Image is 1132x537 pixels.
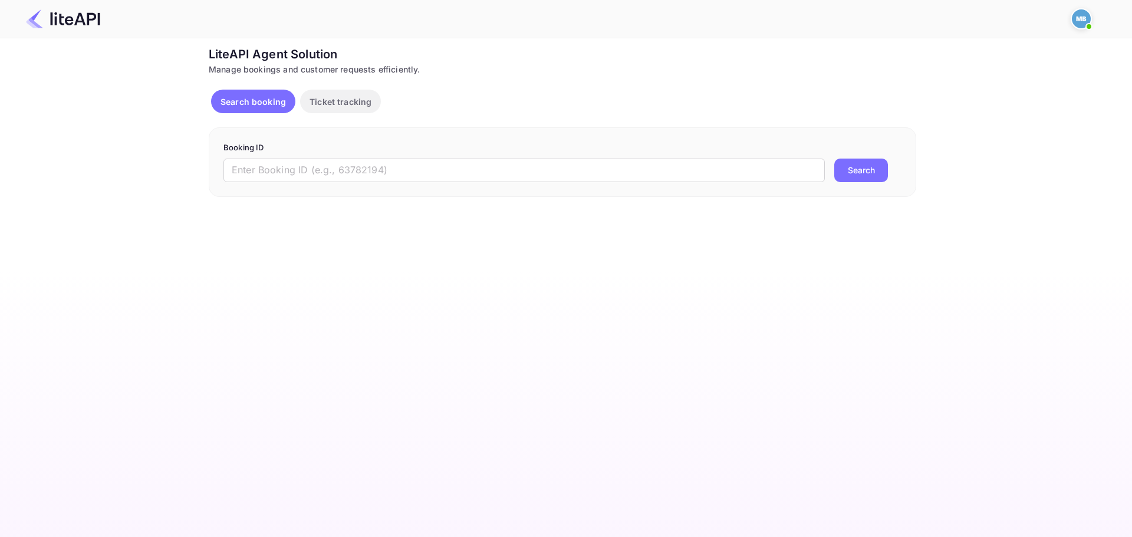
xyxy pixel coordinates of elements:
[221,95,286,108] p: Search booking
[26,9,100,28] img: LiteAPI Logo
[223,159,825,182] input: Enter Booking ID (e.g., 63782194)
[834,159,888,182] button: Search
[1072,9,1091,28] img: Mohcine Belkhir
[209,45,916,63] div: LiteAPI Agent Solution
[209,63,916,75] div: Manage bookings and customer requests efficiently.
[223,142,901,154] p: Booking ID
[310,95,371,108] p: Ticket tracking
